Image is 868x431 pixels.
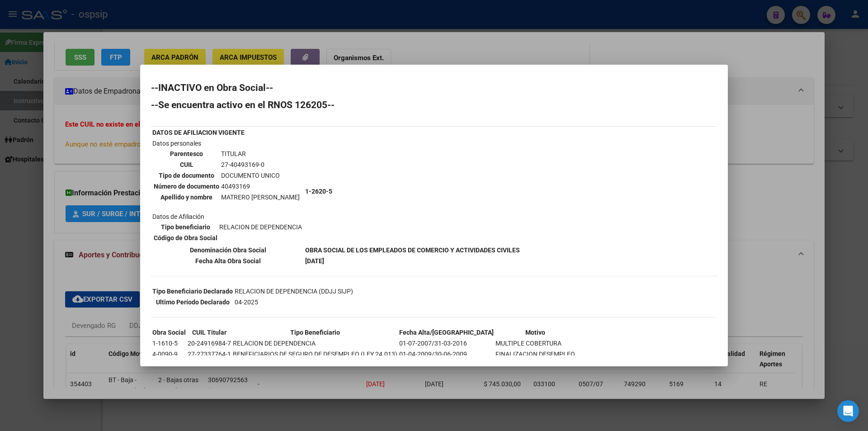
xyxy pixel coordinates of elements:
[221,149,300,159] td: TITULAR
[153,171,220,180] th: Tipo de documento
[495,338,576,348] td: MULTIPLE COBERTURA
[152,256,304,266] th: Fecha Alta Obra Social
[837,400,859,422] div: Open Intercom Messenger
[221,160,300,170] td: 27-40493169-0
[152,286,233,296] th: Tipo Beneficiario Declarado
[152,138,304,244] td: Datos personales Datos de Afiliación
[305,257,324,265] b: [DATE]
[152,338,186,348] td: 1-1610-5
[151,83,717,92] h2: --INACTIVO en Obra Social--
[187,338,231,348] td: 20-24916984-7
[232,338,398,348] td: RELACION DE DEPENDENCIA
[151,100,717,109] h2: --Se encuentra activo en el RNOS 126205--
[153,222,218,232] th: Tipo beneficiario
[234,297,354,307] td: 04-2025
[221,192,300,202] td: MATRERO [PERSON_NAME]
[152,327,186,337] th: Obra Social
[221,171,300,180] td: DOCUMENTO UNICO
[152,129,245,136] b: DATOS DE AFILIACION VIGENTE
[152,349,186,359] td: 4-0090-9
[305,188,332,195] b: 1-2620-5
[399,349,494,359] td: 01-04-2009/30-06-2009
[152,245,304,255] th: Denominación Obra Social
[187,349,231,359] td: 27-27337764-1
[399,338,494,348] td: 01-07-2007/31-03-2016
[152,297,233,307] th: Ultimo Período Declarado
[234,286,354,296] td: RELACION DE DEPENDENCIA (DDJJ SIJP)
[153,233,218,243] th: Código de Obra Social
[495,349,576,359] td: FINALIZACION DESEMPLEO
[219,222,302,232] td: RELACION DE DEPENDENCIA
[153,160,220,170] th: CUIL
[399,327,494,337] th: Fecha Alta/[GEOGRAPHIC_DATA]
[495,327,576,337] th: Motivo
[305,246,520,254] b: OBRA SOCIAL DE LOS EMPLEADOS DE COMERCIO Y ACTIVIDADES CIVILES
[187,327,231,337] th: CUIL Titular
[221,181,300,191] td: 40493169
[153,181,220,191] th: Número de documento
[153,192,220,202] th: Apellido y nombre
[153,149,220,159] th: Parentesco
[232,349,398,359] td: BENEFICIARIOS DE SEGURO DE DESEMPLEO (LEY 24.013)
[232,327,398,337] th: Tipo Beneficiario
